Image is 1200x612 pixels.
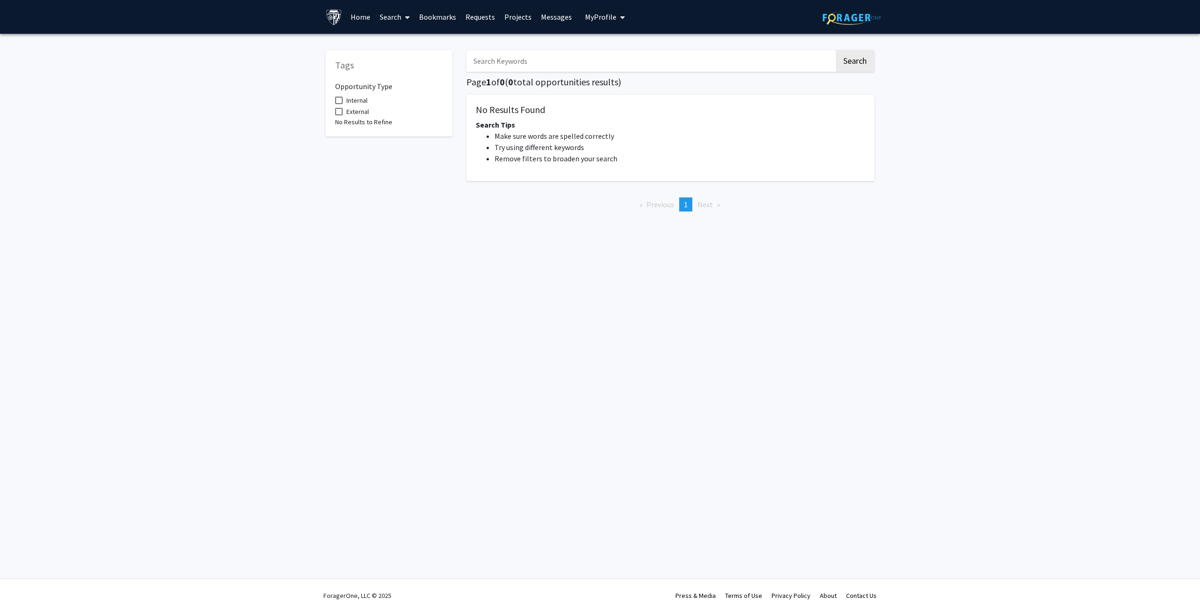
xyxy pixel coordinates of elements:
[466,197,874,212] ul: Pagination
[495,153,865,164] li: Remove filters to broaden your search
[7,570,40,605] iframe: Chat
[326,9,342,25] img: Johns Hopkins University Logo
[335,75,443,91] h6: Opportunity Type
[346,0,375,33] a: Home
[375,0,414,33] a: Search
[461,0,500,33] a: Requests
[536,0,577,33] a: Messages
[476,104,865,115] h5: No Results Found
[495,142,865,153] li: Try using different keywords
[646,200,674,209] span: Previous
[725,591,762,600] a: Terms of Use
[335,118,392,126] span: No Results to Refine
[823,10,881,25] img: ForagerOne Logo
[508,76,513,88] span: 0
[346,106,369,117] span: External
[466,76,874,88] h5: Page of ( total opportunities results)
[476,120,515,129] span: Search Tips
[836,50,874,72] button: Search
[500,0,536,33] a: Projects
[346,95,367,106] span: Internal
[684,200,688,209] span: 1
[772,591,810,600] a: Privacy Policy
[495,130,865,142] li: Make sure words are spelled correctly
[585,12,616,22] span: My Profile
[323,579,391,612] div: ForagerOne, LLC © 2025
[697,200,713,209] span: Next
[466,50,834,72] input: Search Keywords
[335,60,443,71] h5: Tags
[675,591,716,600] a: Press & Media
[846,591,877,600] a: Contact Us
[486,76,491,88] span: 1
[820,591,837,600] a: About
[414,0,461,33] a: Bookmarks
[500,76,505,88] span: 0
